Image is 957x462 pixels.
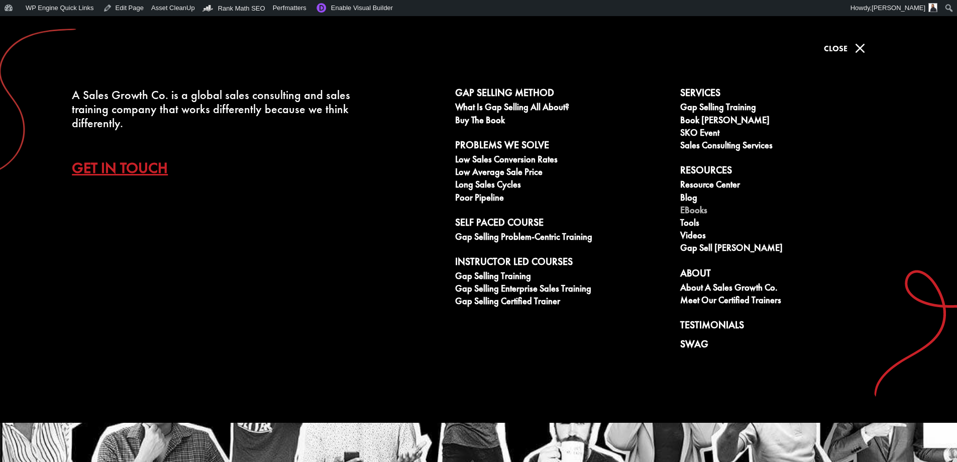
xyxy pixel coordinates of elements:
span: Close [824,43,847,54]
a: What is Gap Selling all about? [455,102,669,115]
a: About [680,267,894,283]
img: tab_keywords_by_traffic_grey.svg [100,63,108,71]
a: Poor Pipeline [455,193,669,205]
a: Swag [680,338,894,353]
a: Resources [680,164,894,179]
img: logo_orange.svg [16,16,24,24]
a: About A Sales Growth Co. [680,283,894,295]
a: SKO Event [680,128,894,140]
span: M [850,38,870,58]
a: Sales Consulting Services [680,140,894,153]
div: v 4.0.25 [28,16,49,24]
span: [PERSON_NAME] [872,4,925,12]
a: Testimonials [680,319,894,334]
a: Gap Selling Training [680,102,894,115]
a: Gap Selling Certified Trainer [455,296,669,309]
a: Book [PERSON_NAME] [680,115,894,128]
a: Resource Center [680,179,894,192]
div: Keywords by Traffic [111,64,169,71]
a: Gap Sell [PERSON_NAME] [680,243,894,255]
a: Gap Selling Enterprise Sales Training [455,284,669,296]
a: Gap Selling Training [455,271,669,284]
a: Buy The Book [455,115,669,128]
a: Get In Touch [72,150,183,186]
img: tab_domain_overview_orange.svg [27,63,35,71]
img: website_grey.svg [16,26,24,34]
a: Long Sales Cycles [455,179,669,192]
a: Blog [680,193,894,205]
div: Domain: [DOMAIN_NAME] [26,26,111,34]
a: Videos [680,230,894,243]
a: eBooks [680,205,894,218]
a: Low Sales Conversion Rates [455,154,669,167]
div: Domain Overview [38,64,90,71]
a: Gap Selling Method [455,87,669,102]
div: A Sales Growth Co. is a global sales consulting and sales training company that works differently... [72,88,358,130]
a: Instructor Led Courses [455,256,669,271]
a: Meet our Certified Trainers [680,295,894,308]
a: Low Average Sale Price [455,167,669,179]
a: Services [680,87,894,102]
a: Gap Selling Problem-Centric Training [455,232,669,244]
a: Tools [680,218,894,230]
a: Problems We Solve [455,139,669,154]
span: Rank Math SEO [218,5,265,12]
a: Self Paced Course [455,217,669,232]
